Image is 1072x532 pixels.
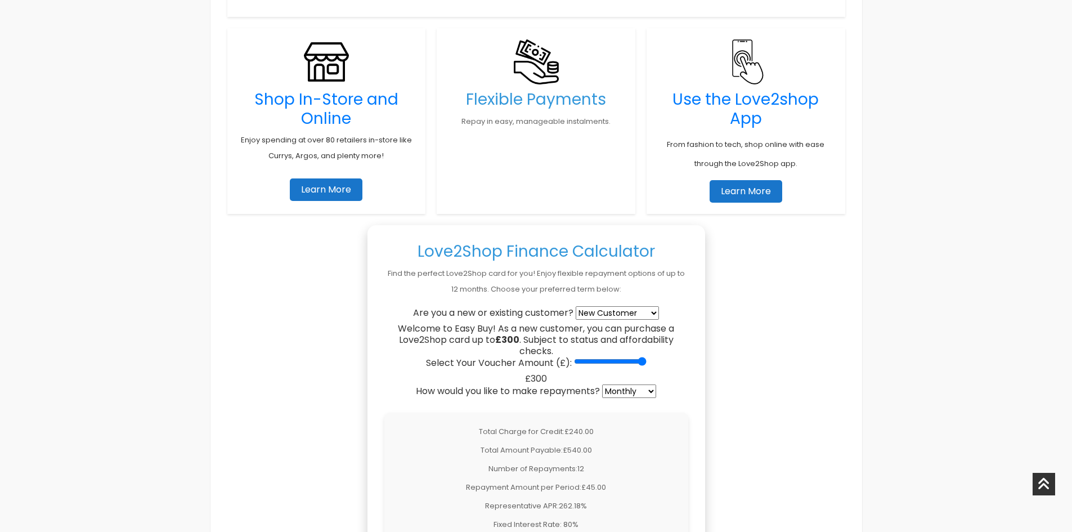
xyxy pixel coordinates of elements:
p: Representative APR: [393,498,680,514]
span: 262.18% [559,500,587,511]
p: Repayment Amount per Period: [393,480,680,495]
label: How would you like to make repayments? [416,386,600,397]
img: Flexible Payments [723,39,768,84]
p: Repay in easy, manageable instalments. [448,114,624,129]
label: Are you a new or existing customer? [413,307,573,319]
div: Welcome to Easy Buy! As a new customer, you can purchase a Love2Shop card up to . Subject to stat... [384,323,688,357]
label: Select Your Voucher Amount (£): [426,357,572,369]
a: From fashion to tech, shop online with ease through the Love2Shop app. [667,131,824,172]
a: Learn More [290,178,362,201]
span: From fashion to tech, shop online with ease through the Love2Shop app. [667,139,824,169]
img: Flexible Payments [514,39,559,84]
h3: Love2Shop Finance Calculator [384,242,688,261]
a: Enjoy spending at over 80 retailers in-store like Currys, Argos, and plenty more! [241,135,412,161]
span: Fixed Interest Rate: 80% [494,519,578,530]
p: Number of Repayments: [393,461,680,477]
a: Use the Love2shop App [672,88,819,129]
div: £300 [384,373,688,385]
h3: Flexible Payments [448,90,624,109]
a: Shop In-Store and Online [254,88,398,129]
p: Total Amount Payable: [393,442,680,458]
p: Total Charge for Credit: [393,424,680,440]
span: £240.00 [564,426,594,437]
p: Find the perfect Love2Shop card for you! Enjoy flexible repayment options of up to 12 months. Cho... [384,266,688,297]
span: £540.00 [563,445,592,455]
img: Shop Anywhere [304,39,349,84]
span: 12 [577,463,584,474]
a: Learn More [710,180,782,203]
strong: £300 [495,333,519,346]
span: £45.00 [581,482,606,493]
